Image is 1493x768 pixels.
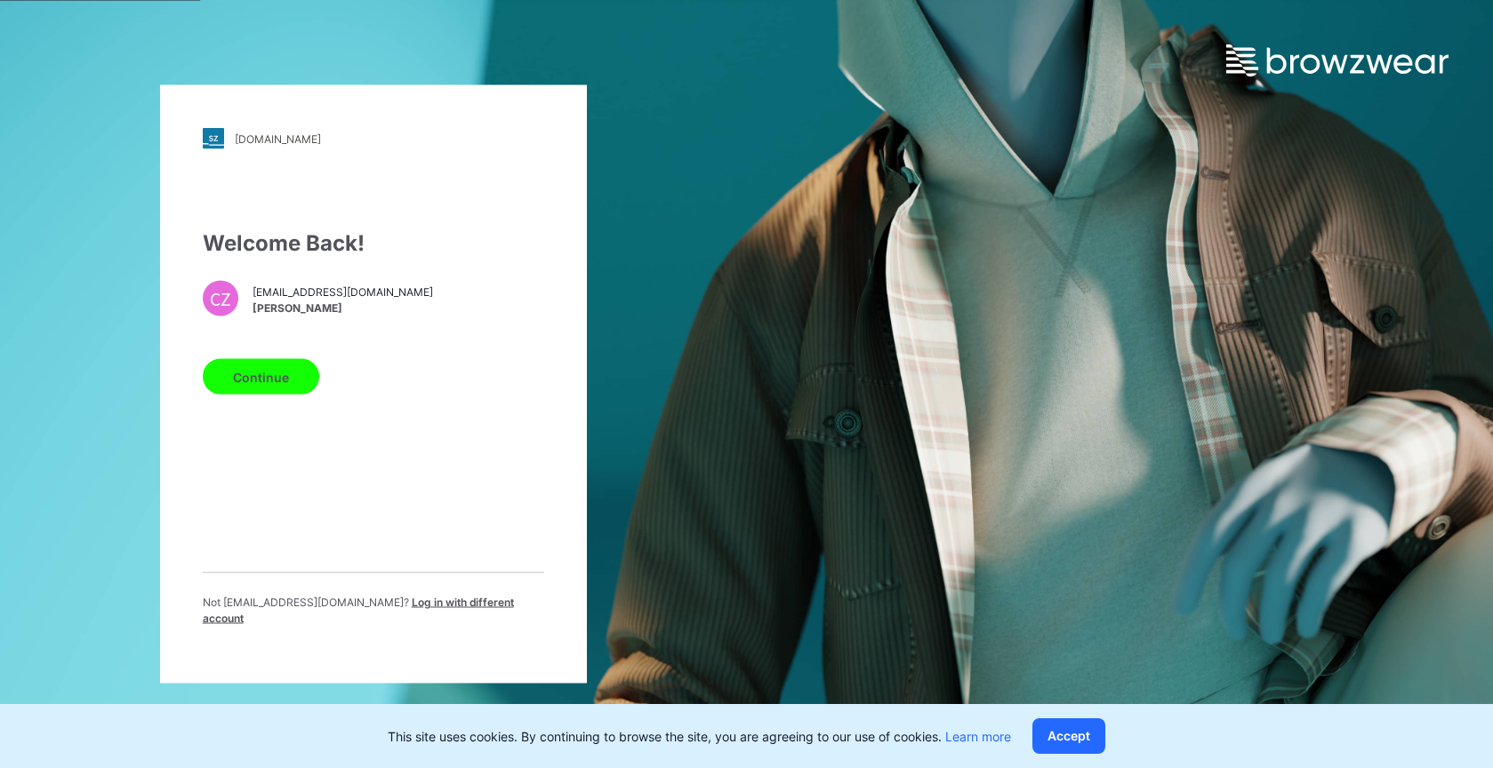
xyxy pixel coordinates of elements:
div: Welcome Back! [203,228,544,260]
img: stylezone-logo.562084cfcfab977791bfbf7441f1a819.svg [203,128,224,149]
span: [EMAIL_ADDRESS][DOMAIN_NAME] [253,284,433,300]
button: Accept [1032,718,1105,754]
button: Continue [203,359,319,395]
a: [DOMAIN_NAME] [203,128,544,149]
span: [PERSON_NAME] [253,300,433,316]
div: CZ [203,281,238,316]
img: browzwear-logo.e42bd6dac1945053ebaf764b6aa21510.svg [1226,44,1449,76]
a: Learn more [945,729,1011,744]
p: Not [EMAIL_ADDRESS][DOMAIN_NAME] ? [203,595,544,627]
div: [DOMAIN_NAME] [235,132,321,145]
p: This site uses cookies. By continuing to browse the site, you are agreeing to our use of cookies. [388,727,1011,746]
